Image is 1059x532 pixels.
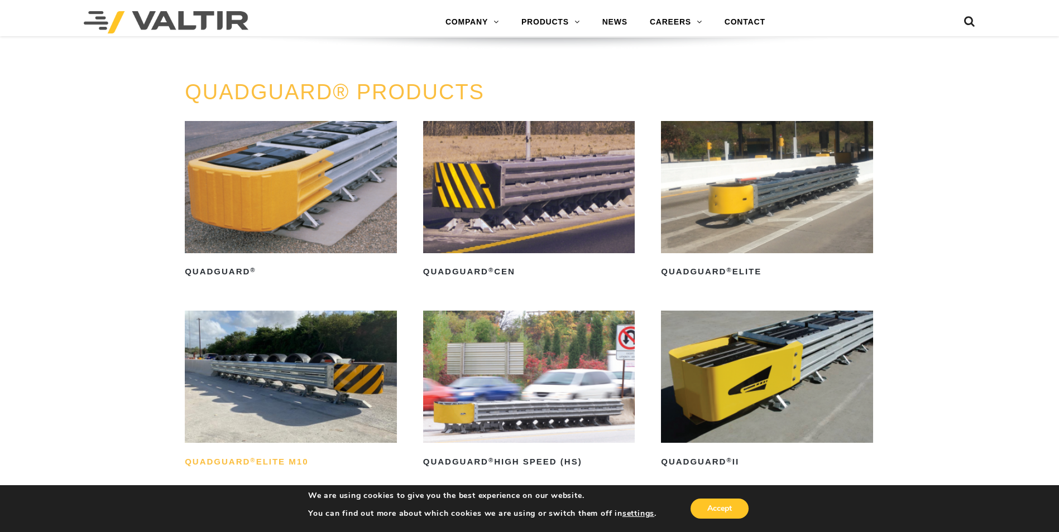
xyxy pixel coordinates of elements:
sup: ® [250,457,256,463]
a: PRODUCTS [510,11,591,33]
a: COMPANY [434,11,510,33]
a: QuadGuard®II [661,311,873,471]
a: NEWS [591,11,639,33]
h2: QuadGuard High Speed (HS) [423,453,635,471]
img: Valtir [84,11,248,33]
a: QUADGUARD® PRODUCTS [185,80,485,104]
sup: ® [726,267,732,273]
a: QuadGuard®Elite [661,121,873,281]
button: Accept [691,499,749,519]
h2: QuadGuard [185,263,397,281]
h2: QuadGuard II [661,453,873,471]
a: CONTACT [713,11,777,33]
a: QuadGuard® [185,121,397,281]
sup: ® [488,457,494,463]
a: QuadGuard®CEN [423,121,635,281]
p: You can find out more about which cookies we are using or switch them off in . [308,509,657,519]
button: settings [622,509,654,519]
sup: ® [250,267,256,273]
h2: QuadGuard Elite [661,263,873,281]
a: CAREERS [639,11,713,33]
a: QuadGuard®Elite M10 [185,311,397,471]
sup: ® [726,457,732,463]
h2: QuadGuard Elite M10 [185,453,397,471]
h2: QuadGuard CEN [423,263,635,281]
a: QuadGuard®High Speed (HS) [423,311,635,471]
sup: ® [488,267,494,273]
p: We are using cookies to give you the best experience on our website. [308,491,657,501]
